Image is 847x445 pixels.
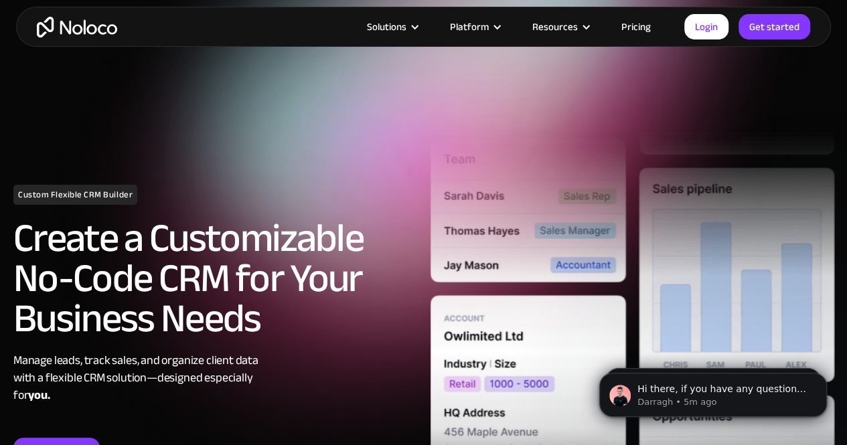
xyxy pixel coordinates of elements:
[433,18,516,35] div: Platform
[605,18,668,35] a: Pricing
[579,345,847,438] iframe: Intercom notifications message
[532,18,578,35] div: Resources
[684,14,728,39] a: Login
[367,18,406,35] div: Solutions
[13,218,417,339] h2: Create a Customizable No-Code CRM for Your Business Needs
[13,185,137,205] h1: Custom Flexible CRM Builder
[13,352,417,404] div: Manage leads, track sales, and organize client data with a flexible CRM solution—designed especia...
[450,18,489,35] div: Platform
[516,18,605,35] div: Resources
[350,18,433,35] div: Solutions
[28,384,50,406] strong: you.
[739,14,810,39] a: Get started
[37,17,117,37] a: home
